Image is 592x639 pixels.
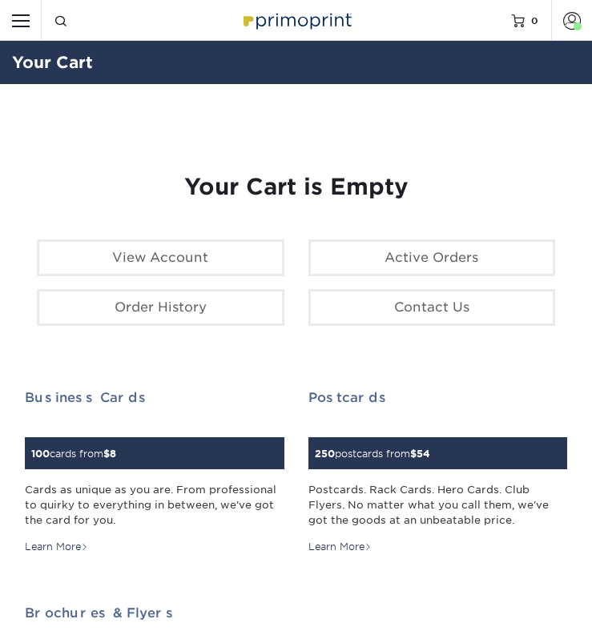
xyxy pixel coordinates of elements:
div: Learn More [25,540,88,554]
span: $ [410,448,417,460]
h1: Your Cart is Empty [25,174,567,201]
small: postcards from [315,448,430,460]
h2: Brochures & Flyers [25,605,284,621]
span: $ [103,448,110,460]
span: 0 [531,14,538,26]
a: Business Cards 100cards from$8 Cards as unique as you are. From professional to quirky to everyth... [25,390,284,554]
iframe: Google Customer Reviews [4,590,136,633]
span: 8 [110,448,116,460]
div: Postcards. Rack Cards. Hero Cards. Club Flyers. No matter what you call them, we've got the goods... [308,482,568,528]
a: Your Cart [12,53,93,72]
div: Cards as unique as you are. From professional to quirky to everything in between, we've got the c... [25,482,284,528]
a: Active Orders [308,239,556,276]
a: Order History [37,289,284,326]
a: View Account [37,239,284,276]
h2: Business Cards [25,390,284,405]
h2: Postcards [308,390,568,405]
small: cards from [31,448,116,460]
a: Postcards 250postcards from$54 Postcards. Rack Cards. Hero Cards. Club Flyers. No matter what you... [308,390,568,554]
div: Learn More [308,540,372,554]
span: 100 [31,448,50,460]
a: Contact Us [308,289,556,326]
span: 54 [417,448,430,460]
span: 250 [315,448,335,460]
img: Primoprint [238,7,354,32]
